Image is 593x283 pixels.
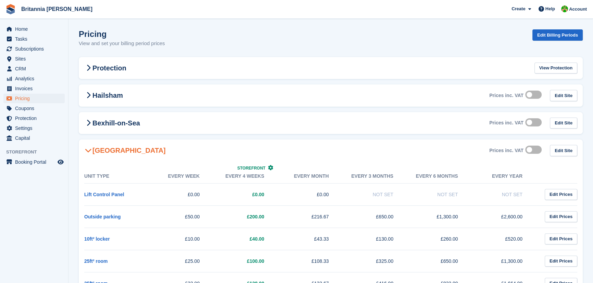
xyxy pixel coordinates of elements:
span: Coupons [15,104,56,113]
td: £50.00 [149,205,214,228]
td: £1,300.00 [407,205,472,228]
td: £43.33 [278,228,343,250]
a: menu [3,133,65,143]
td: £200.00 [213,205,278,228]
td: £100.00 [213,250,278,272]
a: menu [3,113,65,123]
td: £650.00 [342,205,407,228]
span: Analytics [15,74,56,83]
td: £40.00 [213,228,278,250]
td: £10.00 [149,228,214,250]
a: Edit Prices [545,256,577,267]
span: Booking Portal [15,157,56,167]
span: Invoices [15,84,56,93]
h2: Hailsham [84,91,123,99]
td: £130.00 [342,228,407,250]
img: Wendy Thorp [561,5,568,12]
a: 10ft² locker [84,236,110,242]
a: Storefront [237,166,273,171]
td: £25.00 [149,250,214,272]
th: Every year [471,169,536,184]
div: Prices inc. VAT [489,120,523,126]
span: Home [15,24,56,34]
span: Create [512,5,525,12]
a: Lift Control Panel [84,192,124,197]
th: Every month [278,169,343,184]
td: £216.67 [278,205,343,228]
a: Edit Prices [545,233,577,245]
a: Edit Billing Periods [532,29,583,41]
a: menu [3,74,65,83]
th: Every week [149,169,214,184]
a: 25ft² room [84,258,108,264]
a: menu [3,123,65,133]
span: Help [545,5,555,12]
span: Sites [15,54,56,64]
span: Storefront [6,149,68,156]
a: Preview store [56,158,65,166]
th: Unit Type [84,169,149,184]
td: £2,600.00 [471,205,536,228]
a: Edit Site [550,118,577,129]
a: Edit Prices [545,211,577,223]
td: £0.00 [278,183,343,205]
a: menu [3,104,65,113]
div: Prices inc. VAT [489,93,523,98]
span: Account [569,6,587,13]
span: Protection [15,113,56,123]
a: menu [3,34,65,44]
span: Settings [15,123,56,133]
td: £650.00 [407,250,472,272]
a: Edit Prices [545,189,577,200]
h2: [GEOGRAPHIC_DATA] [84,146,166,154]
a: menu [3,84,65,93]
a: menu [3,64,65,73]
a: menu [3,94,65,103]
a: Edit Site [550,90,577,101]
th: Every 3 months [342,169,407,184]
a: menu [3,24,65,34]
td: £108.33 [278,250,343,272]
a: Britannia [PERSON_NAME] [18,3,95,15]
span: Storefront [237,166,265,171]
a: Outside parking [84,214,121,219]
img: stora-icon-8386f47178a22dfd0bd8f6a31ec36ba5ce8667c1dd55bd0f319d3a0aa187defe.svg [5,4,16,14]
span: Pricing [15,94,56,103]
td: £520.00 [471,228,536,250]
h2: Bexhill-on-Sea [84,119,140,127]
span: Subscriptions [15,44,56,54]
span: Tasks [15,34,56,44]
p: View and set your billing period prices [79,40,165,48]
a: Edit Site [550,145,577,156]
td: £0.00 [213,183,278,205]
a: menu [3,157,65,167]
a: menu [3,44,65,54]
td: Not Set [407,183,472,205]
th: Every 6 months [407,169,472,184]
td: Not Set [342,183,407,205]
a: menu [3,54,65,64]
td: £0.00 [149,183,214,205]
div: Prices inc. VAT [489,148,523,153]
td: £325.00 [342,250,407,272]
td: £1,300.00 [471,250,536,272]
span: CRM [15,64,56,73]
td: Not Set [471,183,536,205]
td: £260.00 [407,228,472,250]
h2: Protection [84,64,126,72]
a: View Protection [534,63,577,74]
span: Capital [15,133,56,143]
h1: Pricing [79,29,165,39]
th: Every 4 weeks [213,169,278,184]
